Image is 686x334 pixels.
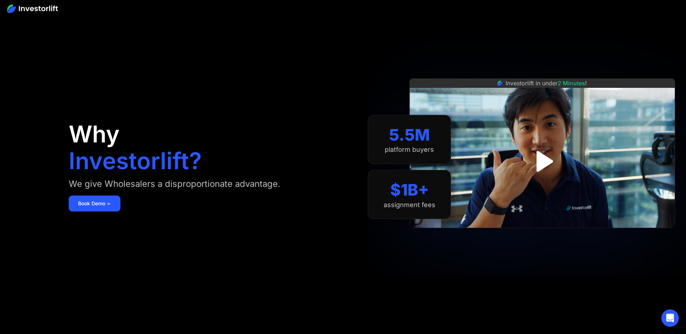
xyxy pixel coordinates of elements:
[526,145,558,177] a: open lightbox
[385,146,434,154] div: platform buyers
[506,79,587,87] div: Investorlift in under !
[69,123,120,146] h1: Why
[661,309,679,327] div: Open Intercom Messenger
[69,178,280,190] div: We give Wholesalers a disproportionate advantage.
[69,196,120,211] a: Book Demo ➢
[389,125,430,145] div: 5.5M
[69,149,202,172] h1: Investorlift?
[488,232,597,240] iframe: Customer reviews powered by Trustpilot
[384,201,435,209] div: assignment fees
[558,80,585,87] span: 2 Minutes
[390,180,429,200] div: $1B+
